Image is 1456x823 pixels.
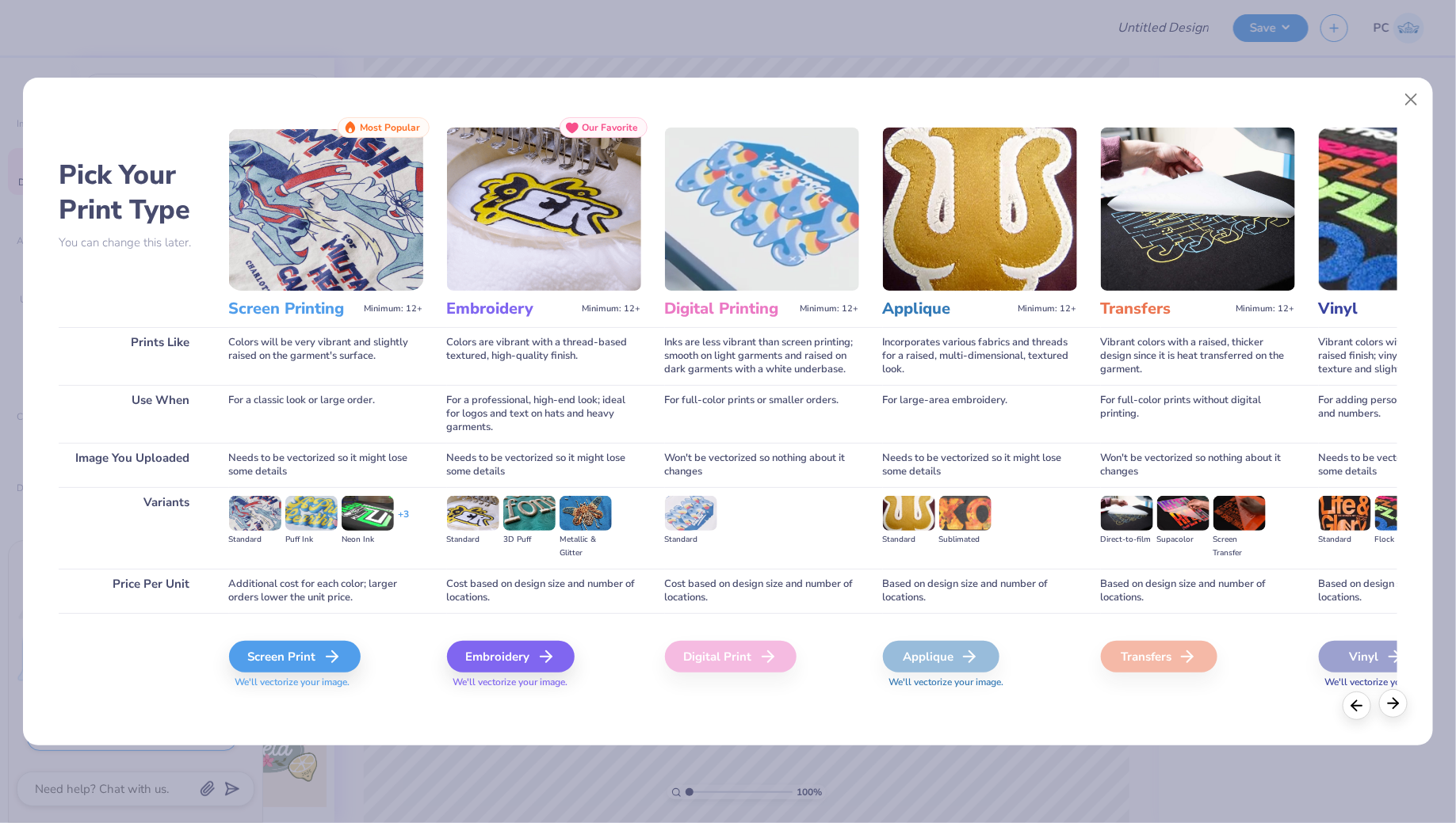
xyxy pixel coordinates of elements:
h3: Vinyl [1319,299,1448,319]
div: For a professional, high-end look; ideal for logos and text on hats and heavy garments. [447,385,641,443]
div: Based on design size and number of locations. [1101,569,1295,613]
div: Standard [229,533,281,547]
img: Sublimated [939,496,992,531]
span: Minimum: 12+ [365,303,423,314]
img: 3D Puff [503,496,556,531]
span: Minimum: 12+ [583,303,641,314]
img: Screen Printing [229,128,423,291]
h3: Applique [883,299,1012,319]
span: Most Popular [361,122,421,133]
div: Cost based on design size and number of locations. [447,569,641,613]
div: Standard [883,533,935,547]
p: You can change this later. [59,236,205,250]
div: Screen Transfer [1213,533,1266,560]
span: Minimum: 12+ [801,303,859,314]
img: Embroidery [447,128,641,291]
div: Colors will be very vibrant and slightly raised on the garment's surface. [229,327,423,385]
div: Won't be vectorized so nothing about it changes [1101,443,1295,487]
span: Minimum: 12+ [1236,303,1295,314]
img: Standard [665,496,717,531]
div: Inks are less vibrant than screen printing; smooth on light garments and raised on dark garments ... [665,327,859,385]
img: Metallic & Glitter [560,496,612,531]
div: 3D Puff [503,533,556,547]
div: Needs to be vectorized so it might lose some details [883,443,1077,487]
div: For full-color prints or smaller orders. [665,385,859,443]
img: Transfers [1101,128,1295,291]
div: Standard [1319,533,1371,547]
div: Puff Ink [285,533,338,547]
div: Won't be vectorized so nothing about it changes [665,443,859,487]
div: Needs to be vectorized so it might lose some details [229,443,423,487]
div: Incorporates various fabrics and threads for a raised, multi-dimensional, textured look. [883,327,1077,385]
div: Applique [883,641,999,672]
div: Price Per Unit [59,569,205,613]
div: Transfers [1101,641,1217,672]
div: Vibrant colors with a raised, thicker design since it is heat transferred on the garment. [1101,327,1295,385]
div: Sublimated [939,533,992,547]
img: Puff Ink [285,496,338,531]
div: For full-color prints without digital printing. [1101,385,1295,443]
div: Image You Uploaded [59,443,205,487]
span: We'll vectorize your image. [883,676,1077,689]
div: Prints Like [59,327,205,385]
div: Embroidery [447,641,575,672]
span: Our Favorite [583,122,639,133]
img: Screen Transfer [1213,496,1266,531]
span: Minimum: 12+ [1018,303,1077,314]
div: Supacolor [1157,533,1210,547]
div: For large-area embroidery. [883,385,1077,443]
img: Applique [883,128,1077,291]
div: Based on design size and number of locations. [883,569,1077,613]
div: Use When [59,385,205,443]
h3: Embroidery [447,299,576,319]
button: Close [1397,85,1427,115]
div: + 3 [398,508,409,535]
div: Metallic & Glitter [560,533,612,560]
div: Standard [447,533,499,547]
div: Variants [59,487,205,569]
div: Additional cost for each color; larger orders lower the unit price. [229,569,423,613]
img: Direct-to-film [1101,496,1153,531]
div: Colors are vibrant with a thread-based textured, high-quality finish. [447,327,641,385]
img: Standard [883,496,935,531]
span: We'll vectorize your image. [447,676,641,689]
div: Needs to be vectorized so it might lose some details [447,443,641,487]
img: Standard [1319,496,1371,531]
img: Standard [229,496,281,531]
div: Flock [1375,533,1427,547]
div: For a classic look or large order. [229,385,423,443]
div: Neon Ink [342,533,394,547]
div: Standard [665,533,717,547]
img: Supacolor [1157,496,1210,531]
img: Standard [447,496,499,531]
div: Cost based on design size and number of locations. [665,569,859,613]
img: Neon Ink [342,496,394,531]
div: Digital Print [665,641,797,672]
img: Digital Printing [665,128,859,291]
img: Flock [1375,496,1427,531]
h3: Digital Printing [665,299,794,319]
div: Vinyl [1319,641,1435,672]
div: Screen Print [229,641,361,672]
h3: Screen Printing [229,299,358,319]
h2: Pick Your Print Type [59,158,205,227]
h3: Transfers [1101,299,1230,319]
span: We'll vectorize your image. [229,676,423,689]
div: Direct-to-film [1101,533,1153,547]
